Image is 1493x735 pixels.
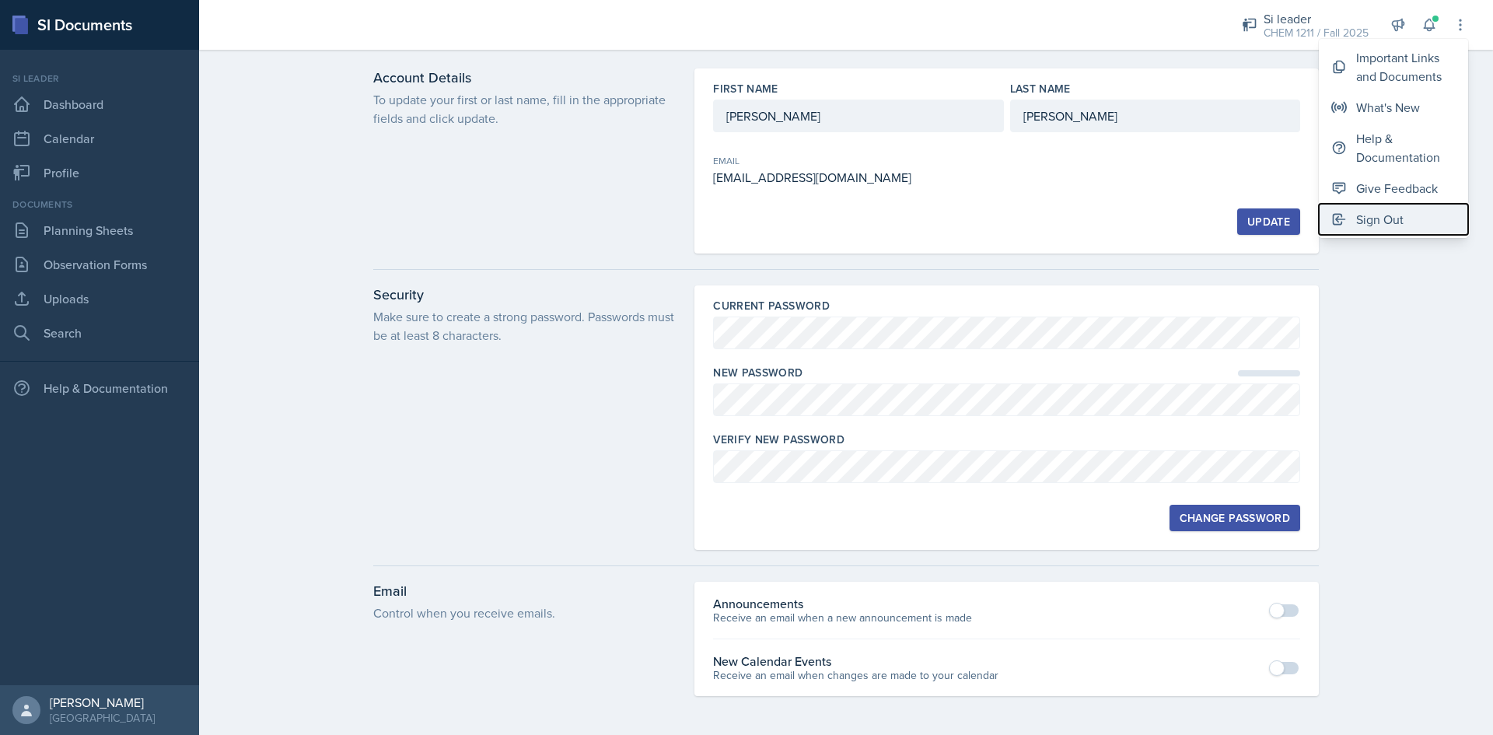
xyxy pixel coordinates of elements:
p: Make sure to create a strong password. Passwords must be at least 8 characters. [373,307,676,345]
label: Verify New Password [713,432,844,447]
div: Documents [6,198,193,212]
h3: Security [373,285,676,304]
label: New Password [713,365,802,380]
label: First Name [713,81,778,96]
button: Sign Out [1319,204,1468,235]
div: Update [1247,215,1290,228]
div: CHEM 1211 / Fall 2025 [1264,25,1369,41]
div: Give Feedback [1356,179,1438,198]
input: Enter last name [1010,100,1300,132]
input: Enter first name [713,100,1003,132]
a: Dashboard [6,89,193,120]
div: Help & Documentation [1356,129,1456,166]
div: [PERSON_NAME] [50,695,155,710]
h3: Email [373,582,676,600]
a: Observation Forms [6,249,193,280]
div: Announcements [713,594,972,613]
div: Change Password [1180,512,1290,524]
div: Help & Documentation [6,373,193,404]
a: Search [6,317,193,348]
label: Current Password [713,298,830,313]
button: Give Feedback [1319,173,1468,204]
p: To update your first or last name, fill in the appropriate fields and click update. [373,90,676,128]
h3: Account Details [373,68,676,87]
p: Control when you receive emails. [373,604,676,622]
button: What's New [1319,92,1468,123]
a: Calendar [6,123,193,154]
div: [GEOGRAPHIC_DATA] [50,710,155,726]
a: Uploads [6,283,193,314]
p: Receive an email when a new announcement is made [713,610,972,626]
div: Email [713,154,1003,168]
button: Important Links and Documents [1319,42,1468,92]
div: Si leader [1264,9,1369,28]
div: [EMAIL_ADDRESS][DOMAIN_NAME] [713,168,1003,187]
button: Help & Documentation [1319,123,1468,173]
div: Sign Out [1356,210,1404,229]
p: Receive an email when changes are made to your calendar [713,667,998,684]
a: Profile [6,157,193,188]
div: Si leader [6,72,193,86]
button: Change Password [1170,505,1300,531]
div: What's New [1356,98,1420,117]
label: Last Name [1010,81,1071,96]
div: Important Links and Documents [1356,48,1456,86]
button: Update [1237,208,1300,235]
div: New Calendar Events [713,652,998,670]
a: Planning Sheets [6,215,193,246]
